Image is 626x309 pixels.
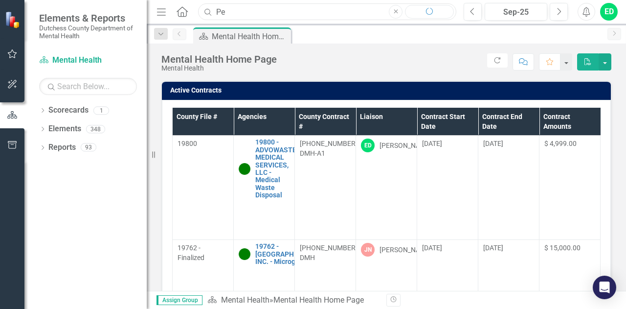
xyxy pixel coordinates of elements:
div: 348 [86,125,105,133]
div: Sep-25 [488,6,544,18]
div: » [207,295,379,306]
div: [PERSON_NAME] [380,141,432,150]
span: [DATE] [483,244,503,252]
div: Mental Health [161,65,277,72]
td: Double-Click to Edit [417,136,478,240]
div: 1 [93,106,109,115]
div: Mental Health Home Page [273,295,364,305]
span: Elements & Reports [39,12,137,24]
div: Mental Health Home Page [161,54,277,65]
button: Sep-25 [485,3,547,21]
div: Mental Health Home Page [212,30,289,43]
span: 19800 [178,140,197,147]
div: [PERSON_NAME] [380,245,432,255]
span: [PHONE_NUMBER]/25-DMH-A1 [300,140,370,157]
span: $ 15,000.00 [544,244,581,252]
a: Reports [48,142,76,153]
a: 19800 - ADVOWASTE MEDICAL SERVICES, LLC - Medical Waste Disposal [255,139,296,199]
td: Double-Click to Edit [295,136,356,240]
div: ED [361,139,375,152]
input: Search Below... [39,78,137,95]
a: 19762 - [GEOGRAPHIC_DATA], INC. - Microgrant [255,243,323,265]
button: ED [600,3,618,21]
span: [DATE] [422,244,442,252]
div: 93 [81,143,96,152]
a: Scorecards [48,105,89,116]
a: Elements [48,123,81,135]
span: [DATE] [422,140,442,147]
small: Dutchess County Department of Mental Health [39,24,137,40]
span: Assign Group [156,295,202,305]
span: [DATE] [483,140,503,147]
input: Search ClearPoint... [198,3,456,21]
a: Mental Health [221,295,269,305]
img: ClearPoint Strategy [5,11,22,28]
td: Double-Click to Edit [478,136,539,240]
span: 19762 - Finalized [178,244,204,261]
td: Double-Click to Edit [356,136,417,240]
div: Open Intercom Messenger [593,276,616,299]
img: Active [239,163,250,175]
td: Double-Click to Edit [539,136,601,240]
img: Active [239,248,250,260]
h3: Active Contracts [170,87,606,94]
span: [PHONE_NUMBER]/25-DMH [300,244,370,261]
td: Double-Click to Edit Right Click for Context Menu [234,136,295,240]
span: $ 4,999.00 [544,140,577,147]
a: Mental Health [39,55,137,66]
div: JN [361,243,375,257]
td: Double-Click to Edit [173,136,234,240]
